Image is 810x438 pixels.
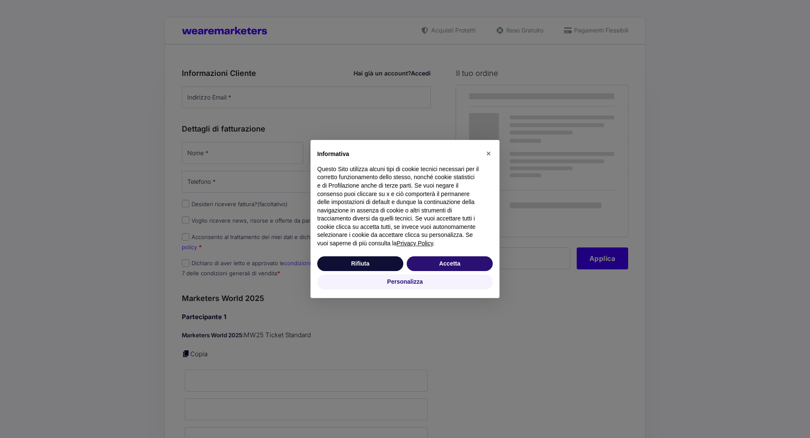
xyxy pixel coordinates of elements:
[317,274,493,290] button: Personalizza
[7,405,32,430] iframe: Customerly Messenger Launcher
[317,150,479,159] h2: Informativa
[486,149,491,158] span: ×
[317,256,403,271] button: Rifiuta
[407,256,493,271] button: Accetta
[482,147,495,160] button: Chiudi questa informativa
[317,165,479,248] p: Questo Sito utilizza alcuni tipi di cookie tecnici necessari per il corretto funzionamento dello ...
[397,240,433,247] a: Privacy Policy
